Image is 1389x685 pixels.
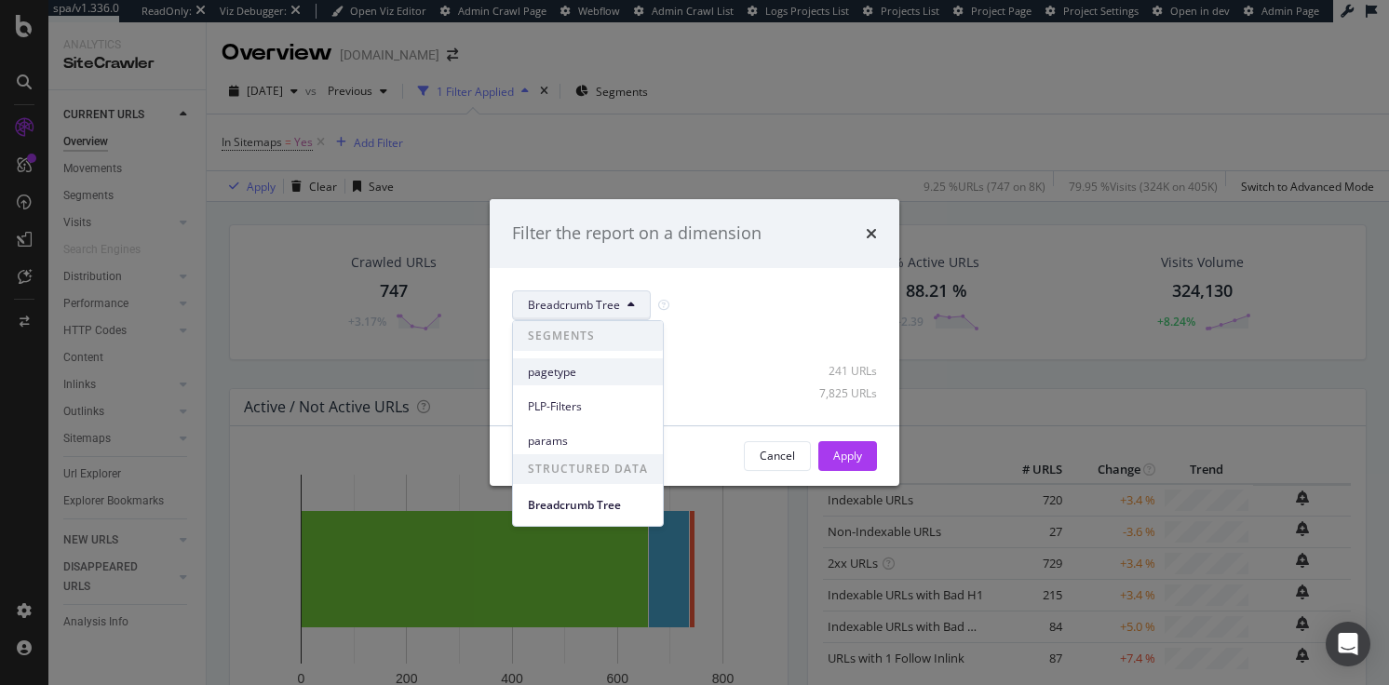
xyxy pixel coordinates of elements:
span: STRUCTURED DATA [513,454,663,484]
button: Apply [818,441,877,471]
div: 7,825 URLs [786,385,877,401]
div: 241 URLs [786,363,877,379]
span: SEGMENTS [513,321,663,351]
div: Open Intercom Messenger [1326,622,1370,666]
span: Breadcrumb Tree [528,497,648,514]
span: Breadcrumb Tree [528,297,620,313]
div: Cancel [760,448,795,463]
div: Filter the report on a dimension [512,222,762,246]
div: modal [490,199,899,486]
div: times [866,222,877,246]
button: Cancel [744,441,811,471]
button: Breadcrumb Tree [512,290,651,320]
span: PLP-Filters [528,398,648,415]
span: pagetype [528,364,648,381]
div: Select all data available [512,335,877,351]
div: Apply [833,448,862,463]
span: params [528,433,648,450]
